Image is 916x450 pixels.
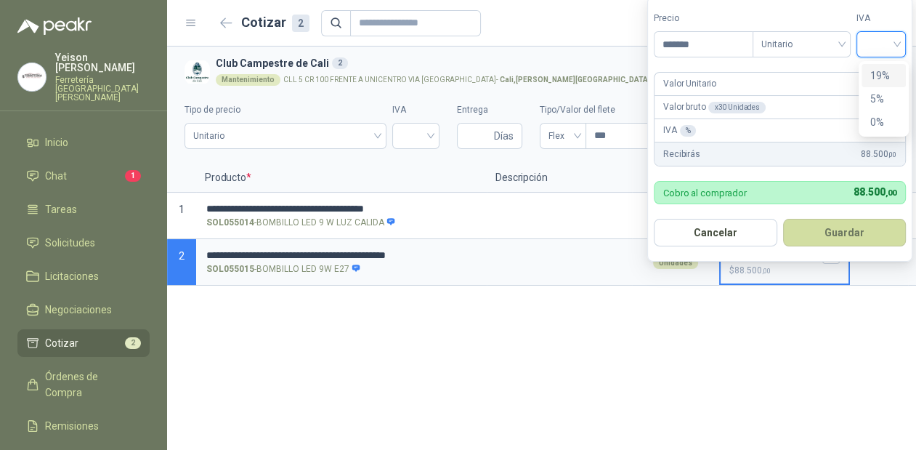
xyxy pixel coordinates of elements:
[888,150,896,158] span: ,00
[206,204,477,214] input: SOL055014-BOMBILLO LED 9 W LUZ CALIDA
[632,164,719,193] p: Cantidad
[783,219,907,246] button: Guardar
[45,335,78,351] span: Cotizar
[206,262,361,276] p: - BOMBILLO LED 9W E27
[862,87,906,111] div: 5%
[196,164,487,193] p: Producto
[17,229,150,257] a: Solicitudes
[457,103,522,117] label: Entrega
[870,91,897,107] div: 5%
[885,188,896,198] span: ,00
[17,196,150,223] a: Tareas
[548,125,577,147] span: Flex
[283,76,650,84] p: CLL 5 CR 100 FRENTE A UNICENTRO VIA [GEOGRAPHIC_DATA] -
[206,216,254,230] strong: SOL055014
[494,124,514,148] span: Días
[18,63,46,91] img: Company Logo
[663,188,747,198] p: Cobro al comprador
[500,76,650,84] strong: Cali , [PERSON_NAME][GEOGRAPHIC_DATA]
[216,55,893,71] h3: Club Campestre de Cali
[392,103,439,117] label: IVA
[663,77,716,91] p: Valor Unitario
[206,262,254,276] strong: SOL055015
[193,125,378,147] span: Unitario
[55,76,150,102] p: Ferretería [GEOGRAPHIC_DATA][PERSON_NAME]
[17,129,150,156] a: Inicio
[870,68,897,84] div: 19%
[761,33,842,55] span: Unitario
[663,100,766,114] p: Valor bruto
[45,418,99,434] span: Remisiones
[17,17,92,35] img: Logo peakr
[17,162,150,190] a: Chat1
[654,219,777,246] button: Cancelar
[125,170,141,182] span: 1
[762,267,771,275] span: ,00
[540,103,727,117] label: Tipo/Valor del flete
[17,329,150,357] a: Cotizar2
[45,302,112,318] span: Negociaciones
[734,265,771,276] span: 88.500
[55,52,150,73] p: Yeison [PERSON_NAME]
[179,250,185,262] span: 2
[206,216,396,230] p: - BOMBILLO LED 9 W LUZ CALIDA
[17,296,150,324] a: Negociaciones
[856,12,906,25] label: IVA
[680,125,697,137] div: %
[663,148,700,161] p: Recibirás
[45,134,68,150] span: Inicio
[708,102,765,113] div: x 30 Unidades
[17,262,150,290] a: Licitaciones
[292,15,309,32] div: 2
[206,250,477,261] input: SOL055015-BOMBILLO LED 9W E27
[854,186,896,198] span: 88.500
[45,201,77,217] span: Tareas
[870,114,897,130] div: 0%
[663,124,696,137] p: IVA
[179,204,185,215] span: 1
[17,412,150,440] a: Remisiones
[185,103,386,117] label: Tipo de precio
[487,164,632,193] p: Descripción
[45,168,67,184] span: Chat
[45,235,95,251] span: Solicitudes
[45,369,136,401] span: Órdenes de Compra
[861,148,896,161] span: 88.500
[729,264,840,278] p: $
[862,64,906,87] div: 19%
[241,12,309,33] h2: Cotizar
[125,337,141,349] span: 2
[332,57,348,69] div: 2
[17,363,150,406] a: Órdenes de Compra
[654,12,753,25] label: Precio
[45,268,99,284] span: Licitaciones
[185,60,210,85] img: Company Logo
[216,74,280,86] div: Mantenimiento
[862,111,906,134] div: 0%
[653,257,698,269] div: Unidades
